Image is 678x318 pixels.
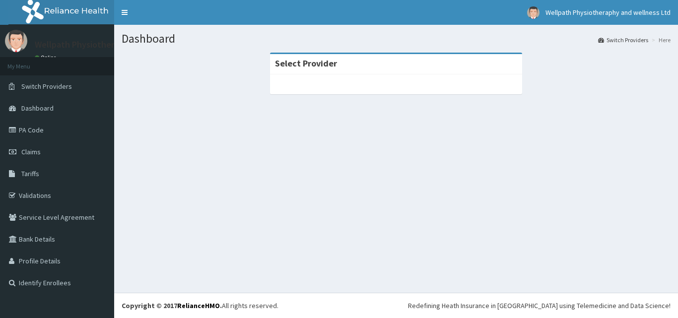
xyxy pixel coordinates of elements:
h1: Dashboard [122,32,671,45]
strong: Copyright © 2017 . [122,301,222,310]
img: User Image [5,30,27,52]
span: Dashboard [21,104,54,113]
img: User Image [527,6,540,19]
p: Wellpath Physiotheraphy and wellness Ltd [35,40,201,49]
strong: Select Provider [275,58,337,69]
a: Online [35,54,59,61]
span: Claims [21,147,41,156]
span: Switch Providers [21,82,72,91]
a: RelianceHMO [177,301,220,310]
div: Redefining Heath Insurance in [GEOGRAPHIC_DATA] using Telemedicine and Data Science! [408,301,671,311]
li: Here [649,36,671,44]
a: Switch Providers [598,36,648,44]
span: Tariffs [21,169,39,178]
span: Wellpath Physiotheraphy and wellness Ltd [545,8,671,17]
footer: All rights reserved. [114,293,678,318]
